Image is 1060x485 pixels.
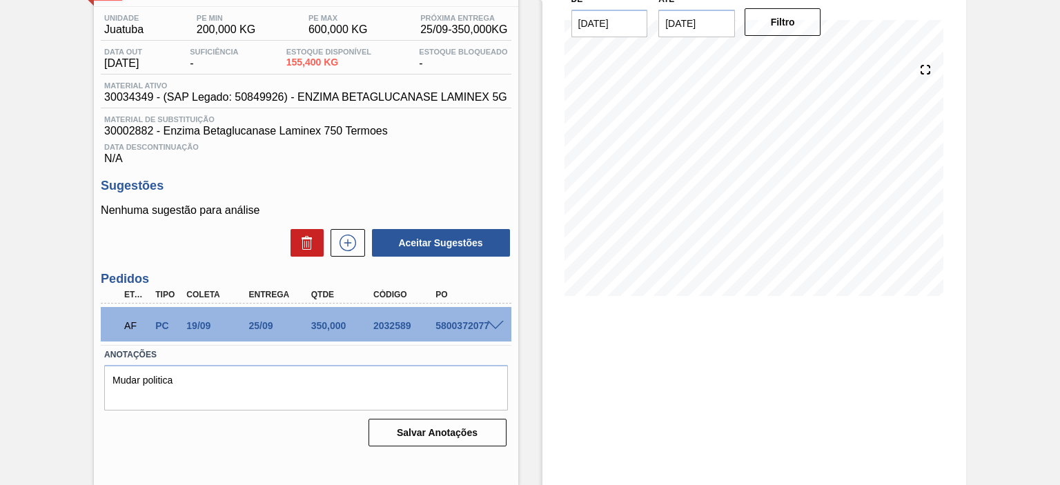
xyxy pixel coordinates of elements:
[104,57,142,70] span: [DATE]
[152,290,183,299] div: Tipo
[197,23,255,36] span: 200,000 KG
[104,365,507,410] textarea: Mudar politica
[152,320,183,331] div: Pedido de Compra
[104,14,144,22] span: Unidade
[432,320,500,331] div: 5800372077
[324,229,365,257] div: Nova sugestão
[420,14,507,22] span: Próxima Entrega
[124,320,148,331] p: AF
[104,48,142,56] span: Data out
[197,14,255,22] span: PE MIN
[308,23,367,36] span: 600,000 KG
[284,229,324,257] div: Excluir Sugestões
[246,320,314,331] div: 25/09/2025
[101,204,511,217] p: Nenhuma sugestão para análise
[101,272,511,286] h3: Pedidos
[420,23,507,36] span: 25/09 - 350,000 KG
[104,115,507,123] span: Material de Substituição
[571,10,648,37] input: dd/mm/yyyy
[308,290,376,299] div: Qtde
[372,229,510,257] button: Aceitar Sugestões
[419,48,507,56] span: Estoque Bloqueado
[121,310,152,341] div: Aguardando Faturamento
[308,14,367,22] span: PE MAX
[183,320,251,331] div: 19/09/2025
[101,137,511,165] div: N/A
[104,81,507,90] span: Material ativo
[658,10,735,37] input: dd/mm/yyyy
[745,8,821,36] button: Filtro
[104,125,507,137] span: 30002882 - Enzima Betaglucanase Laminex 750 Termoes
[370,320,438,331] div: 2032589
[369,419,507,446] button: Salvar Anotações
[365,228,511,258] div: Aceitar Sugestões
[104,143,507,151] span: Data Descontinuação
[286,48,371,56] span: Estoque Disponível
[246,290,314,299] div: Entrega
[370,290,438,299] div: Código
[101,179,511,193] h3: Sugestões
[308,320,376,331] div: 350,000
[104,23,144,36] span: Juatuba
[432,290,500,299] div: PO
[415,48,511,70] div: -
[104,345,507,365] label: Anotações
[286,57,371,68] span: 155,400 KG
[104,91,507,103] span: 30034349 - (SAP Legado: 50849926) - ENZIMA BETAGLUCANASE LAMINEX 5G
[186,48,242,70] div: -
[121,290,152,299] div: Etapa
[190,48,238,56] span: Suficiência
[183,290,251,299] div: Coleta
